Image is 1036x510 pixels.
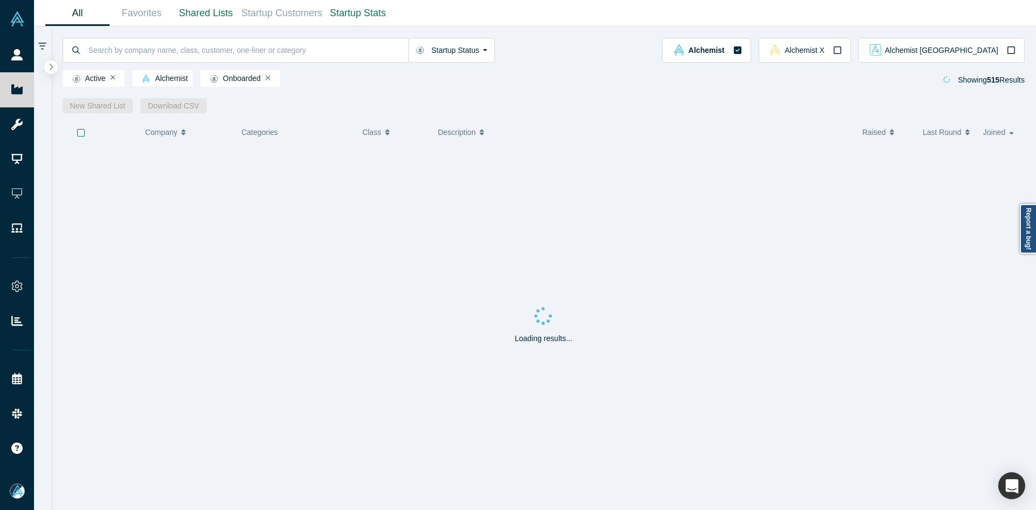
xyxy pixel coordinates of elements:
button: Last Round [923,121,972,144]
button: alchemistx Vault LogoAlchemist X [759,38,851,63]
img: alchemistx Vault Logo [769,44,781,56]
button: Class [362,121,421,144]
button: Joined [983,121,1017,144]
span: Last Round [923,121,962,144]
input: Search by company name, class, customer, one-liner or category [87,37,408,63]
a: Report a bug! [1020,204,1036,254]
span: Description [438,121,475,144]
img: Startup status [72,74,80,83]
span: Alchemist [689,46,725,54]
a: Startup Customers [238,1,326,26]
a: Shared Lists [174,1,238,26]
button: Company [145,121,224,144]
span: Alchemist X [785,46,824,54]
button: Download CSV [140,98,207,113]
p: Loading results... [515,333,572,344]
span: Categories [241,128,278,137]
button: Startup Status [408,38,495,63]
img: alchemist Vault Logo [142,74,150,83]
img: alchemist_aj Vault Logo [870,44,881,56]
a: Startup Stats [326,1,390,26]
span: Alchemist [GEOGRAPHIC_DATA] [885,46,998,54]
button: Remove Filter [265,74,270,81]
span: Company [145,121,178,144]
a: All [45,1,110,26]
a: Favorites [110,1,174,26]
img: alchemist Vault Logo [673,44,685,56]
img: Startup status [416,46,424,55]
button: New Shared List [63,98,133,113]
button: alchemist_aj Vault LogoAlchemist [GEOGRAPHIC_DATA] [858,38,1025,63]
img: Startup status [210,74,218,83]
span: Joined [983,121,1005,144]
span: Class [362,121,381,144]
button: alchemist Vault LogoAlchemist [662,38,751,63]
strong: 515 [987,76,999,84]
button: Raised [862,121,911,144]
button: Description [438,121,851,144]
span: Active [67,74,106,83]
span: Showing Results [958,76,1025,84]
span: Alchemist [137,74,188,83]
img: Mia Scott's Account [10,484,25,499]
span: Raised [862,121,886,144]
button: Remove Filter [111,74,115,81]
img: Alchemist Vault Logo [10,11,25,26]
span: Onboarded [205,74,261,83]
